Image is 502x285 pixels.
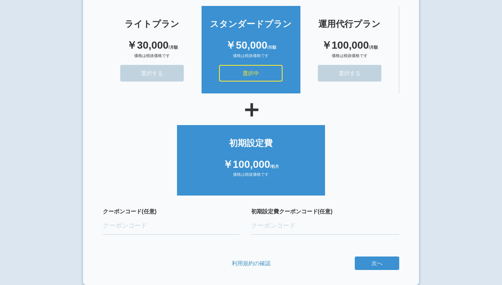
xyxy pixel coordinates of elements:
[251,217,400,235] input: クーポンコード
[185,172,317,184] div: 価格は税抜価格です
[251,207,400,215] label: 初期設定費クーポンコード(任意)
[308,38,391,53] div: ￥100,000
[219,65,283,82] button: 選択中
[270,164,279,169] span: /初月
[210,38,292,53] div: ￥50,000
[318,65,381,82] button: 選択する
[120,65,184,82] button: 選択する
[111,38,194,53] div: ￥30,000
[111,53,194,65] div: 価格は税抜価格です
[103,97,399,121] div: ＋
[210,18,292,30] div: スタンダードプラン
[308,18,391,30] div: 運用代行プラン
[355,256,399,270] button: 次へ
[103,217,239,235] input: クーポンコード
[308,53,391,65] div: 価格は税抜価格です
[111,18,194,30] div: ライトプラン
[210,53,292,65] div: 価格は税抜価格です
[185,157,317,172] div: ￥100,000
[169,45,178,49] span: /月額
[103,207,239,215] label: クーポンコード(任意)
[369,45,378,49] span: /月額
[185,137,317,149] div: 初期設定費
[232,259,271,267] a: 利用規約の確認
[267,45,277,49] span: /月額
